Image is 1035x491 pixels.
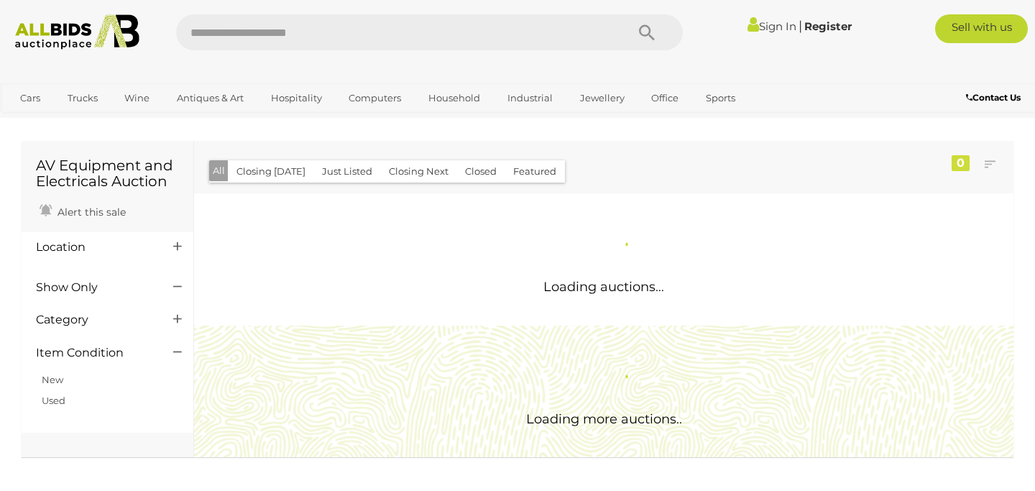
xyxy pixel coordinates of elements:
[115,86,159,110] a: Wine
[11,86,50,110] a: Cars
[966,92,1021,103] b: Contact Us
[228,160,314,183] button: Closing [DATE]
[526,411,682,427] span: Loading more auctions..
[571,86,634,110] a: Jewellery
[543,279,664,295] span: Loading auctions...
[262,86,331,110] a: Hospitality
[799,18,802,34] span: |
[611,14,683,50] button: Search
[747,19,796,33] a: Sign In
[966,90,1024,106] a: Contact Us
[36,241,152,254] h4: Location
[696,86,745,110] a: Sports
[642,86,688,110] a: Office
[167,86,253,110] a: Antiques & Art
[36,157,179,189] h1: AV Equipment and Electricals Auction
[419,86,489,110] a: Household
[313,160,381,183] button: Just Listed
[42,395,65,406] a: Used
[456,160,505,183] button: Closed
[804,19,852,33] a: Register
[42,374,63,385] a: New
[952,155,970,171] div: 0
[58,86,107,110] a: Trucks
[54,206,126,219] span: Alert this sale
[8,14,147,50] img: Allbids.com.au
[36,200,129,221] a: Alert this sale
[505,160,565,183] button: Featured
[339,86,410,110] a: Computers
[380,160,457,183] button: Closing Next
[935,14,1028,43] a: Sell with us
[36,313,152,326] h4: Category
[36,281,152,294] h4: Show Only
[11,110,132,134] a: [GEOGRAPHIC_DATA]
[36,347,152,359] h4: Item Condition
[209,160,229,181] button: All
[498,86,562,110] a: Industrial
